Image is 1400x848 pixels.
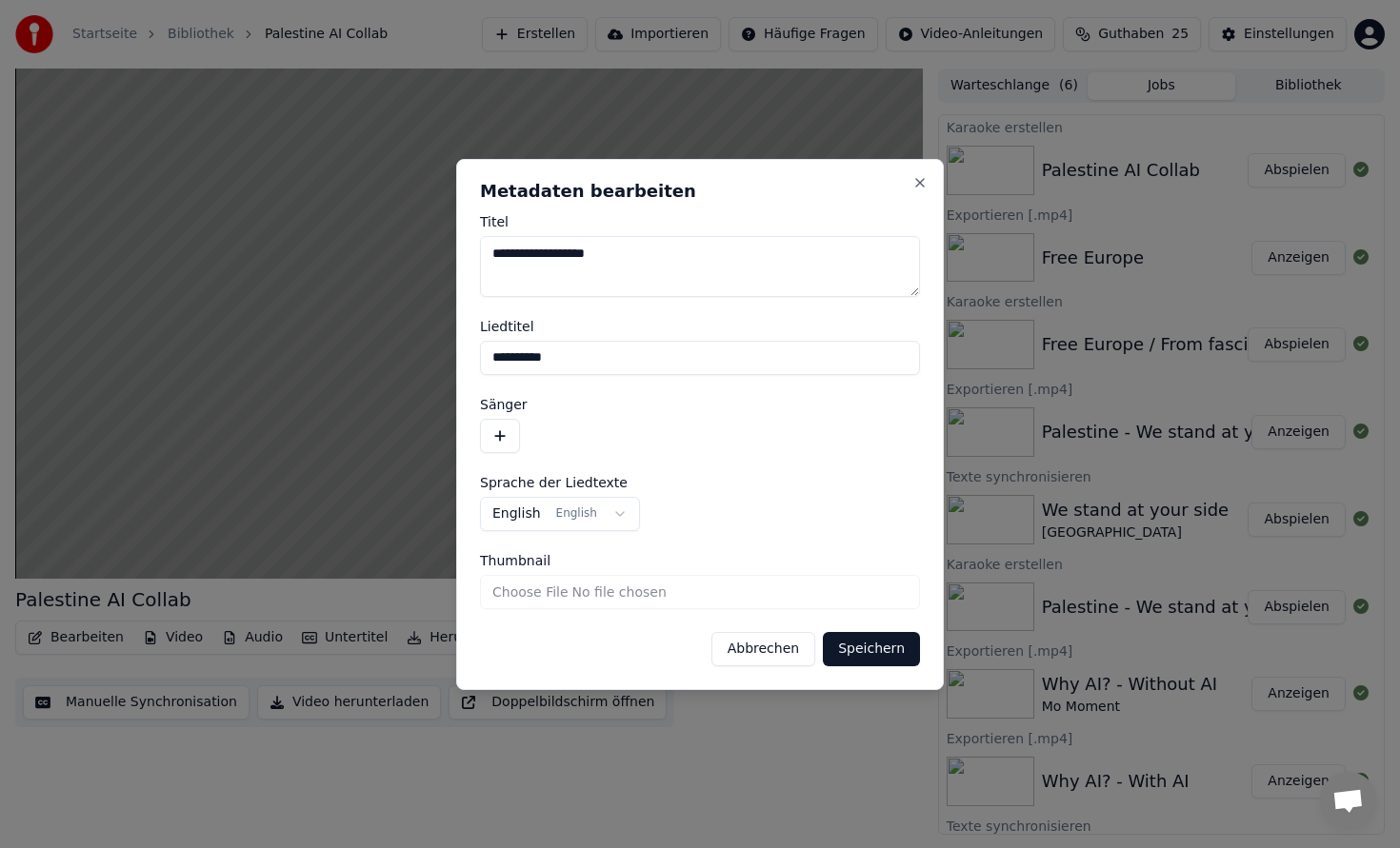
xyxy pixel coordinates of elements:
label: Titel [480,215,920,228]
span: Sprache der Liedtexte [480,476,628,489]
button: Abbrechen [711,632,815,666]
h2: Metadaten bearbeiten [480,183,920,200]
span: Thumbnail [480,554,550,567]
label: Sänger [480,398,920,411]
label: Liedtitel [480,320,920,333]
button: Speichern [823,632,920,666]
